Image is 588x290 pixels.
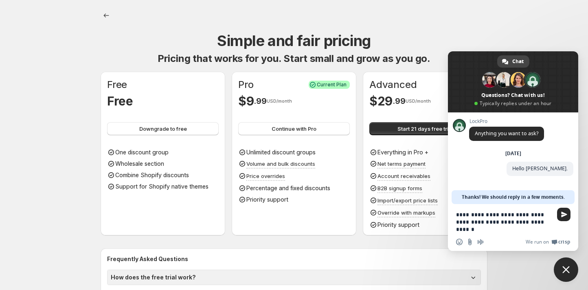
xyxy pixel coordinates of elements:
[111,273,196,281] h1: How does the free trial work?
[475,130,538,137] span: Anything you want to ask?
[115,148,169,156] p: One discount group
[377,209,435,216] span: Override with markups
[254,96,266,106] span: . 99
[477,239,484,245] span: Audio message
[272,125,316,133] span: Continue with Pro
[246,149,316,156] span: Unlimited discount groups
[377,197,438,204] span: Import/export price lists
[377,149,428,156] span: Everything in Pro +
[107,255,481,263] h2: Frequently Asked Questions
[469,119,544,124] span: LockPro
[139,125,187,133] span: Downgrade to free
[512,165,568,172] span: Hello [PERSON_NAME].
[107,78,127,91] h1: Free
[369,122,481,135] button: Start 21 days free trial
[107,122,219,135] button: Downgrade to free
[238,93,254,109] h1: $ 9
[115,182,208,191] p: Support for Shopify native themes
[497,55,529,68] div: Chat
[512,55,524,68] span: Chat
[115,160,164,168] p: Wholesale section
[526,239,570,245] a: We run onCrisp
[393,96,405,106] span: . 99
[246,160,315,167] span: Volume and bulk discounts
[557,208,570,221] span: Send
[238,122,350,135] button: Continue with Pro
[246,196,288,203] span: Priority support
[369,93,393,109] h1: $ 29
[107,93,133,109] h1: Free
[246,185,330,191] span: Percentage and fixed discounts
[158,52,430,65] h1: Pricing that works for you. Start small and grow as you go.
[377,185,422,191] span: B2B signup forms
[246,173,285,179] span: Price overrides
[397,125,453,133] span: Start 21 days free trial
[462,190,565,204] span: Thanks! We should reply in a few moments.
[526,239,549,245] span: We run on
[456,211,552,233] textarea: Compose your message...
[377,173,430,179] span: Account receivables
[406,99,431,103] span: USD/month
[377,221,419,228] span: Priority support
[217,31,371,51] h1: Simple and fair pricing
[115,171,189,179] p: Combine Shopify discounts
[456,239,463,245] span: Insert an emoji
[505,151,521,156] div: [DATE]
[558,239,570,245] span: Crisp
[377,160,426,167] span: Net terms payment
[267,99,292,103] span: USD/month
[238,78,253,91] h1: Pro
[554,257,578,282] div: Close chat
[369,78,417,91] h1: Advanced
[467,239,473,245] span: Send a file
[317,81,347,88] span: Current Plan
